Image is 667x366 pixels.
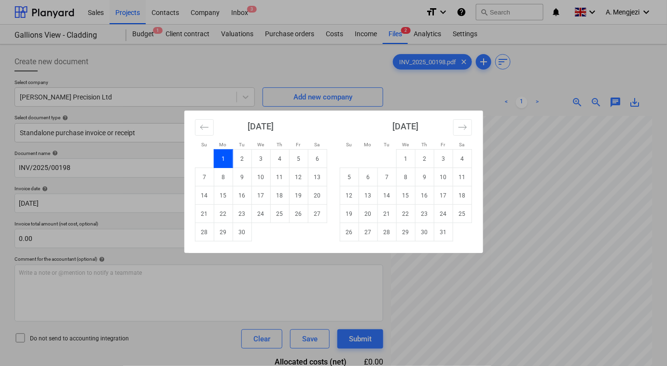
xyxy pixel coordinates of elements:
td: Thursday, September 18, 2025 [270,186,289,205]
td: Friday, September 26, 2025 [289,205,308,223]
td: Wednesday, October 29, 2025 [396,223,415,241]
td: Tuesday, September 23, 2025 [233,205,251,223]
td: Sunday, October 26, 2025 [340,223,359,241]
td: Sunday, September 14, 2025 [195,186,214,205]
td: Selected. Monday, September 1, 2025 [214,150,233,168]
small: Fr [296,142,301,147]
td: Friday, October 3, 2025 [434,150,453,168]
td: Sunday, September 7, 2025 [195,168,214,186]
td: Wednesday, October 1, 2025 [396,150,415,168]
td: Thursday, October 23, 2025 [415,205,434,223]
button: Move forward to switch to the next month. [453,119,472,136]
td: Saturday, October 25, 2025 [453,205,472,223]
td: Saturday, October 4, 2025 [453,150,472,168]
small: Mo [220,142,227,147]
td: Monday, October 13, 2025 [359,186,377,205]
td: Sunday, October 12, 2025 [340,186,359,205]
td: Wednesday, September 10, 2025 [251,168,270,186]
td: Monday, October 27, 2025 [359,223,377,241]
button: Move backward to switch to the previous month. [195,119,214,136]
td: Saturday, October 18, 2025 [453,186,472,205]
small: Th [421,142,427,147]
div: Calendar [184,111,483,253]
td: Thursday, October 2, 2025 [415,150,434,168]
small: Su [201,142,207,147]
td: Friday, September 5, 2025 [289,150,308,168]
td: Monday, October 20, 2025 [359,205,377,223]
td: Monday, September 29, 2025 [214,223,233,241]
td: Tuesday, October 14, 2025 [377,186,396,205]
td: Saturday, October 11, 2025 [453,168,472,186]
td: Friday, October 17, 2025 [434,186,453,205]
small: We [402,142,409,147]
td: Tuesday, October 21, 2025 [377,205,396,223]
td: Wednesday, September 3, 2025 [251,150,270,168]
td: Monday, October 6, 2025 [359,168,377,186]
small: Th [277,142,282,147]
td: Thursday, October 30, 2025 [415,223,434,241]
td: Monday, September 15, 2025 [214,186,233,205]
td: Tuesday, September 9, 2025 [233,168,251,186]
small: Tu [384,142,389,147]
td: Saturday, September 6, 2025 [308,150,327,168]
td: Thursday, September 25, 2025 [270,205,289,223]
td: Sunday, September 21, 2025 [195,205,214,223]
small: Sa [315,142,320,147]
td: Saturday, September 20, 2025 [308,186,327,205]
td: Friday, September 19, 2025 [289,186,308,205]
td: Saturday, September 13, 2025 [308,168,327,186]
td: Sunday, September 28, 2025 [195,223,214,241]
small: Fr [441,142,445,147]
td: Saturday, September 27, 2025 [308,205,327,223]
td: Wednesday, October 22, 2025 [396,205,415,223]
td: Thursday, September 4, 2025 [270,150,289,168]
td: Thursday, October 16, 2025 [415,186,434,205]
iframe: Chat Widget [619,320,667,366]
td: Friday, October 24, 2025 [434,205,453,223]
td: Wednesday, September 17, 2025 [251,186,270,205]
td: Tuesday, September 30, 2025 [233,223,251,241]
small: Mo [364,142,372,147]
td: Wednesday, October 15, 2025 [396,186,415,205]
td: Monday, September 8, 2025 [214,168,233,186]
small: Sa [459,142,465,147]
td: Tuesday, October 7, 2025 [377,168,396,186]
td: Tuesday, October 28, 2025 [377,223,396,241]
td: Tuesday, September 16, 2025 [233,186,251,205]
td: Friday, September 12, 2025 [289,168,308,186]
td: Thursday, September 11, 2025 [270,168,289,186]
td: Wednesday, October 8, 2025 [396,168,415,186]
small: Tu [239,142,245,147]
td: Sunday, October 5, 2025 [340,168,359,186]
small: Su [346,142,352,147]
td: Sunday, October 19, 2025 [340,205,359,223]
td: Friday, October 10, 2025 [434,168,453,186]
small: We [257,142,264,147]
td: Wednesday, September 24, 2025 [251,205,270,223]
td: Thursday, October 9, 2025 [415,168,434,186]
strong: [DATE] [248,121,274,131]
td: Friday, October 31, 2025 [434,223,453,241]
strong: [DATE] [393,121,419,131]
td: Tuesday, September 2, 2025 [233,150,251,168]
td: Monday, September 22, 2025 [214,205,233,223]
